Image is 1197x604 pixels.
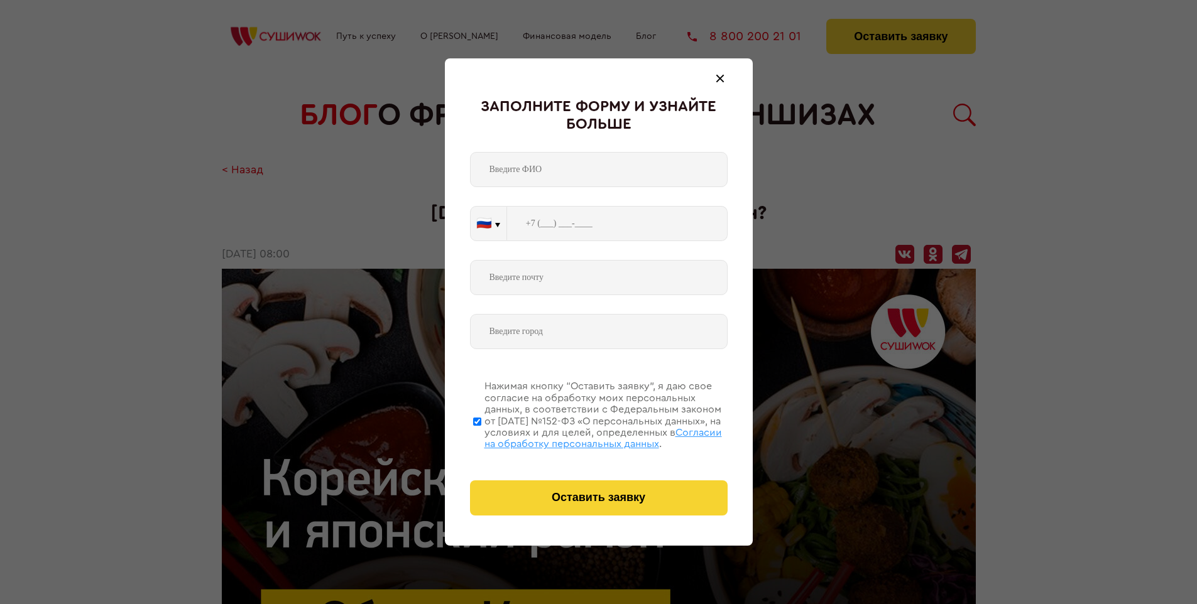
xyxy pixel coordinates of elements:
button: Оставить заявку [470,480,728,515]
input: Введите ФИО [470,152,728,187]
input: Введите почту [470,260,728,295]
button: 🇷🇺 [471,207,506,240]
div: Нажимая кнопку “Оставить заявку”, я даю свое согласие на обработку моих персональных данных, в со... [484,380,728,450]
input: Введите город [470,314,728,349]
span: Согласии на обработку персональных данных [484,428,722,449]
div: Заполните форму и узнайте больше [470,99,728,133]
input: +7 (___) ___-____ [507,206,728,241]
